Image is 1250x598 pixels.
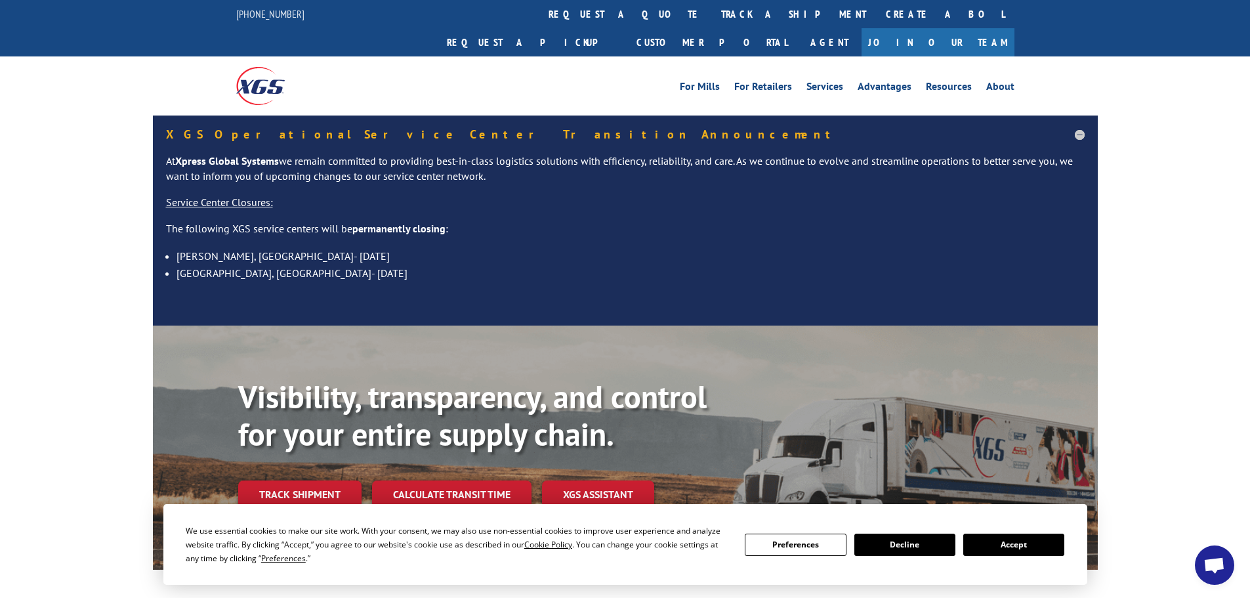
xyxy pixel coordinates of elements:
[166,154,1085,196] p: At we remain committed to providing best-in-class logistics solutions with efficiency, reliabilit...
[166,196,273,209] u: Service Center Closures:
[177,265,1085,282] li: [GEOGRAPHIC_DATA], [GEOGRAPHIC_DATA]- [DATE]
[166,129,1085,140] h5: XGS Operational Service Center Transition Announcement
[238,481,362,508] a: Track shipment
[175,154,279,167] strong: Xpress Global Systems
[186,524,729,565] div: We use essential cookies to make our site work. With your consent, we may also use non-essential ...
[437,28,627,56] a: Request a pickup
[261,553,306,564] span: Preferences
[926,81,972,96] a: Resources
[854,534,955,556] button: Decline
[163,504,1087,585] div: Cookie Consent Prompt
[166,221,1085,247] p: The following XGS service centers will be :
[238,376,707,455] b: Visibility, transparency, and control for your entire supply chain.
[372,481,531,509] a: Calculate transit time
[858,81,911,96] a: Advantages
[734,81,792,96] a: For Retailers
[1195,545,1234,585] a: Open chat
[524,539,572,550] span: Cookie Policy
[627,28,797,56] a: Customer Portal
[862,28,1014,56] a: Join Our Team
[542,481,654,509] a: XGS ASSISTANT
[177,247,1085,265] li: [PERSON_NAME], [GEOGRAPHIC_DATA]- [DATE]
[986,81,1014,96] a: About
[236,7,304,20] a: [PHONE_NUMBER]
[745,534,846,556] button: Preferences
[806,81,843,96] a: Services
[797,28,862,56] a: Agent
[963,534,1064,556] button: Accept
[352,222,446,235] strong: permanently closing
[680,81,720,96] a: For Mills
